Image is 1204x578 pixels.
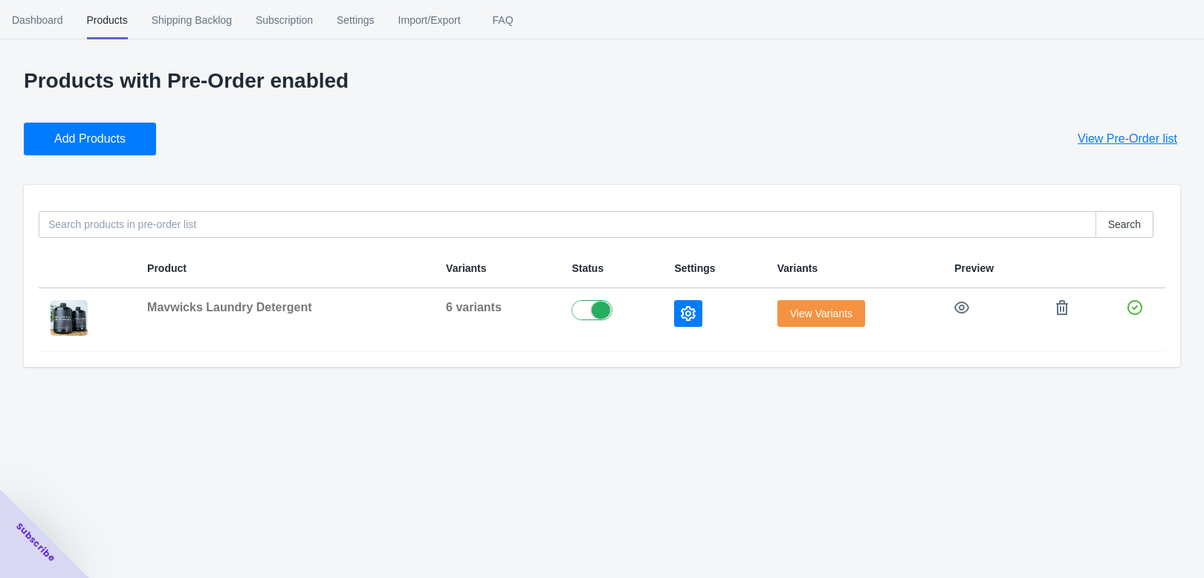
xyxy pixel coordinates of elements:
span: Variants [446,262,486,274]
span: Shipping Backlog [152,1,232,39]
span: Product [147,262,187,274]
span: Add Products [54,131,126,146]
button: View Pre-Order list [1060,123,1195,155]
span: Import/Export [398,1,461,39]
button: View Variants [777,300,865,327]
span: Subscription [256,1,313,39]
p: Products with Pre-Order enabled [24,69,1180,93]
span: Status [572,262,603,274]
span: Subscribe [13,520,58,565]
span: Mavwicks Laundry Detergent [147,301,311,314]
input: Search products in pre-order list [39,211,1096,238]
img: mavwickslaundry.webp [51,300,88,336]
span: Settings [337,1,375,39]
button: Search [1095,211,1153,238]
span: Dashboard [12,1,63,39]
span: Settings [674,262,715,274]
span: 6 variants [446,301,502,314]
button: Add Products [24,123,156,155]
span: Preview [954,262,994,274]
span: View Variants [790,308,852,319]
span: Search [1108,218,1141,230]
span: Products [87,1,128,39]
span: View Pre-Order list [1078,131,1177,146]
span: FAQ [485,1,522,39]
span: Variants [777,262,818,274]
